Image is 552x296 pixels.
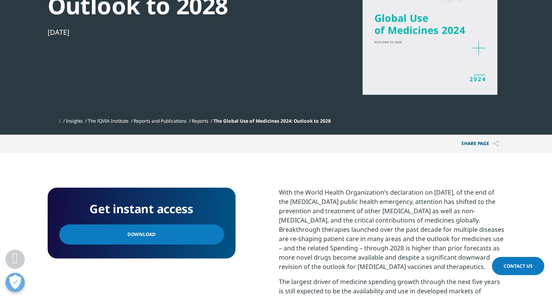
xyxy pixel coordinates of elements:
span: The Global Use of Medicines 2024: Outlook to 2028 [213,118,331,124]
a: Download [59,224,224,245]
a: Reports and Publications [134,118,187,124]
button: Open Preferences [5,273,25,292]
a: Insights [66,118,83,124]
img: Share PAGE [493,140,499,147]
p: With the World Health Organization’s declaration on [DATE], of the end of the [MEDICAL_DATA] publ... [279,188,505,277]
div: [DATE] [48,27,313,37]
button: Share PAGEShare PAGE [456,135,505,153]
h4: Get instant access [59,199,224,219]
p: Share PAGE [456,135,505,153]
a: The IQVIA Institute [88,118,129,124]
a: Contact Us [492,257,544,275]
span: Download [127,230,156,239]
span: Contact Us [504,263,533,269]
a: Reports [192,118,208,124]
